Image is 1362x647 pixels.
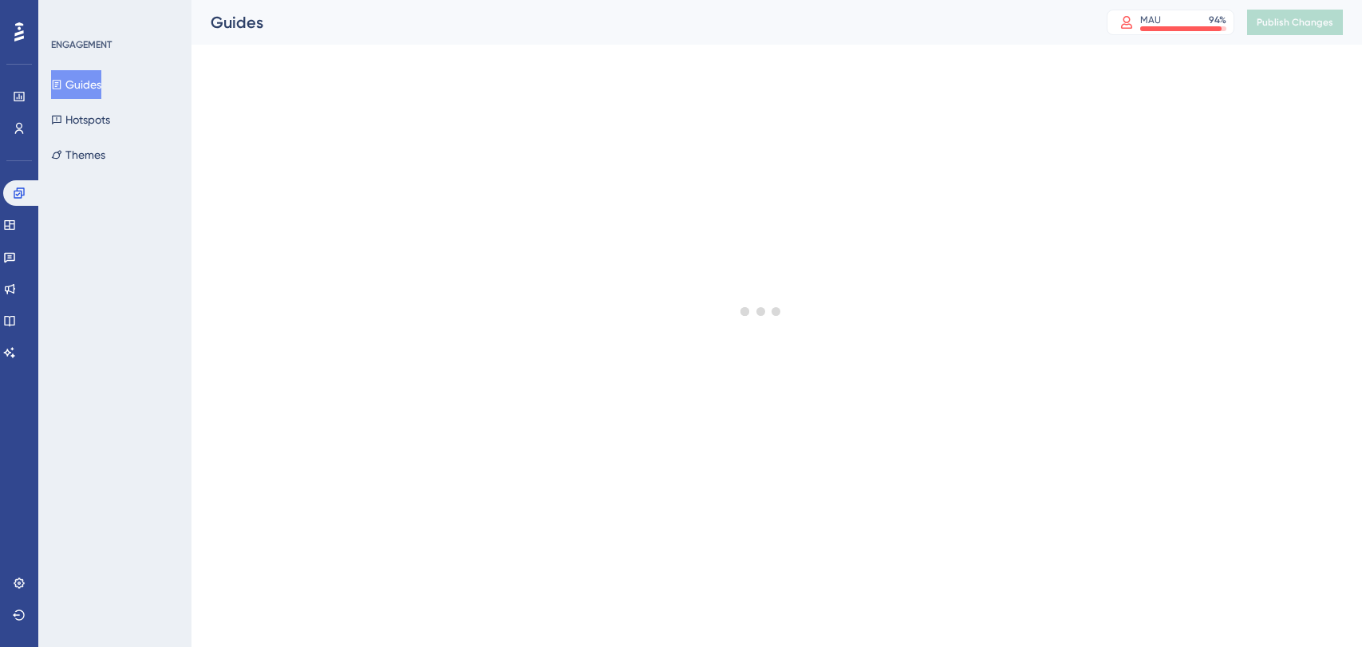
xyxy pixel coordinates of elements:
[51,105,110,134] button: Hotspots
[51,70,101,99] button: Guides
[211,11,1067,34] div: Guides
[51,140,105,169] button: Themes
[1140,14,1161,26] div: MAU
[1209,14,1226,26] div: 94 %
[1247,10,1343,35] button: Publish Changes
[51,38,112,51] div: ENGAGEMENT
[1257,16,1333,29] span: Publish Changes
